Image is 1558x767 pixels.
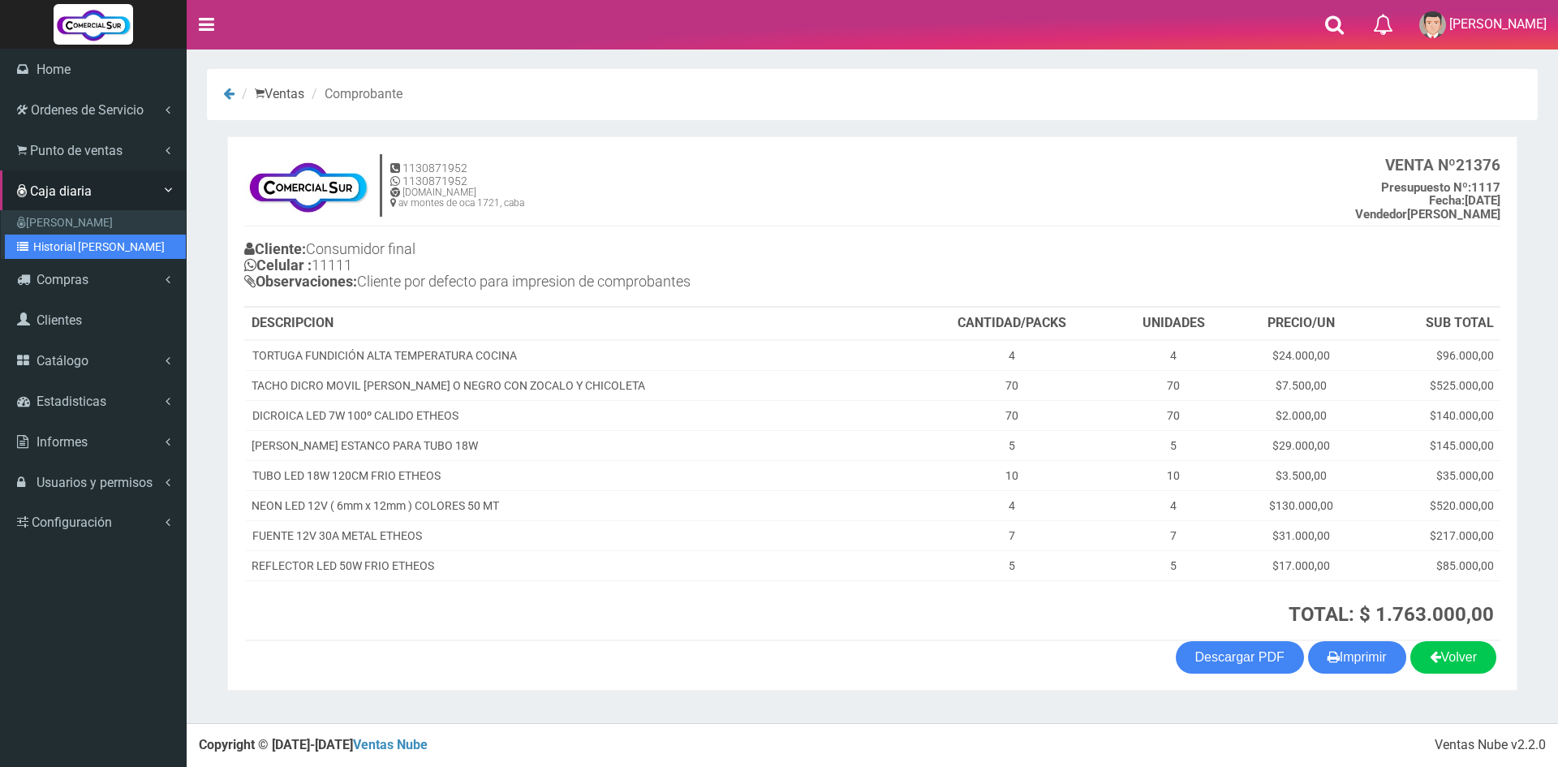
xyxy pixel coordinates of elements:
td: REFLECTOR LED 50W FRIO ETHEOS [245,550,912,580]
td: 4 [912,340,1112,371]
th: UNIDADES [1112,308,1236,340]
h4: Consumidor final 11111 Cliente por defecto para impresion de comprobantes [244,237,872,297]
a: [PERSON_NAME] [5,210,186,235]
span: Home [37,62,71,77]
td: [PERSON_NAME] ESTANCO PARA TUBO 18W [245,430,912,460]
b: 1117 [1381,180,1500,195]
div: Ventas Nube v2.2.0 [1435,736,1546,755]
td: 70 [912,370,1112,400]
img: User Image [1419,11,1446,38]
td: 4 [912,490,1112,520]
a: Ventas Nube [353,737,428,752]
td: $217.000,00 [1367,520,1500,550]
td: 5 [912,430,1112,460]
strong: Copyright © [DATE]-[DATE] [199,737,428,752]
a: Historial [PERSON_NAME] [5,235,186,259]
th: SUB TOTAL [1367,308,1500,340]
span: [PERSON_NAME] [1449,16,1547,32]
li: Ventas [238,85,304,104]
span: Ordenes de Servicio [31,102,144,118]
span: Usuarios y permisos [37,475,153,490]
b: [PERSON_NAME] [1355,207,1500,222]
td: FUENTE 12V 30A METAL ETHEOS [245,520,912,550]
td: $520.000,00 [1367,490,1500,520]
th: CANTIDAD/PACKS [912,308,1112,340]
td: 10 [1112,460,1236,490]
td: $31.000,00 [1236,520,1367,550]
h6: [DOMAIN_NAME] av montes de oca 1721, caba [390,187,524,209]
td: $96.000,00 [1367,340,1500,371]
td: 10 [912,460,1112,490]
a: Descargar PDF [1176,641,1304,674]
strong: Presupuesto Nº: [1381,180,1471,195]
th: DESCRIPCION [245,308,912,340]
a: Volver [1410,641,1496,674]
img: f695dc5f3a855ddc19300c990e0c55a2.jpg [244,153,372,218]
td: $2.000,00 [1236,400,1367,430]
td: 5 [1112,430,1236,460]
span: Compras [37,272,88,287]
strong: Fecha: [1429,193,1465,208]
span: Punto de ventas [30,143,123,158]
td: $85.000,00 [1367,550,1500,580]
td: 5 [1112,550,1236,580]
td: 5 [912,550,1112,580]
td: $7.500,00 [1236,370,1367,400]
td: $35.000,00 [1367,460,1500,490]
h5: 1130871952 1130871952 [390,162,524,187]
td: TACHO DICRO MOVIL [PERSON_NAME] O NEGRO CON ZOCALO Y CHICOLETA [245,370,912,400]
td: 4 [1112,490,1236,520]
td: $130.000,00 [1236,490,1367,520]
th: PRECIO/UN [1236,308,1367,340]
td: $17.000,00 [1236,550,1367,580]
td: TORTUGA FUNDICIÓN ALTA TEMPERATURA COCINA [245,340,912,371]
b: Celular : [244,256,312,274]
td: 70 [912,400,1112,430]
span: Catálogo [37,353,88,368]
strong: VENTA Nº [1385,156,1456,175]
span: Caja diaria [30,183,92,199]
td: $3.500,00 [1236,460,1367,490]
td: NEON LED 12V ( 6mm x 12mm ) COLORES 50 MT [245,490,912,520]
img: Logo grande [54,4,133,45]
td: $29.000,00 [1236,430,1367,460]
td: 70 [1112,400,1236,430]
strong: Vendedor [1355,207,1407,222]
td: 7 [1112,520,1236,550]
td: 70 [1112,370,1236,400]
span: Configuración [32,515,112,530]
li: Comprobante [308,85,402,104]
span: Clientes [37,312,82,328]
strong: TOTAL: $ 1.763.000,00 [1289,603,1494,626]
span: Estadisticas [37,394,106,409]
td: $145.000,00 [1367,430,1500,460]
b: Cliente: [244,240,306,257]
td: $525.000,00 [1367,370,1500,400]
td: $140.000,00 [1367,400,1500,430]
td: $24.000,00 [1236,340,1367,371]
td: TUBO LED 18W 120CM FRIO ETHEOS [245,460,912,490]
td: DICROICA LED 7W 100º CALIDO ETHEOS [245,400,912,430]
button: Imprimir [1308,641,1406,674]
b: Observaciones: [244,273,357,290]
td: 4 [1112,340,1236,371]
b: [DATE] [1429,193,1500,208]
b: 21376 [1385,156,1500,175]
td: 7 [912,520,1112,550]
span: Informes [37,434,88,450]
